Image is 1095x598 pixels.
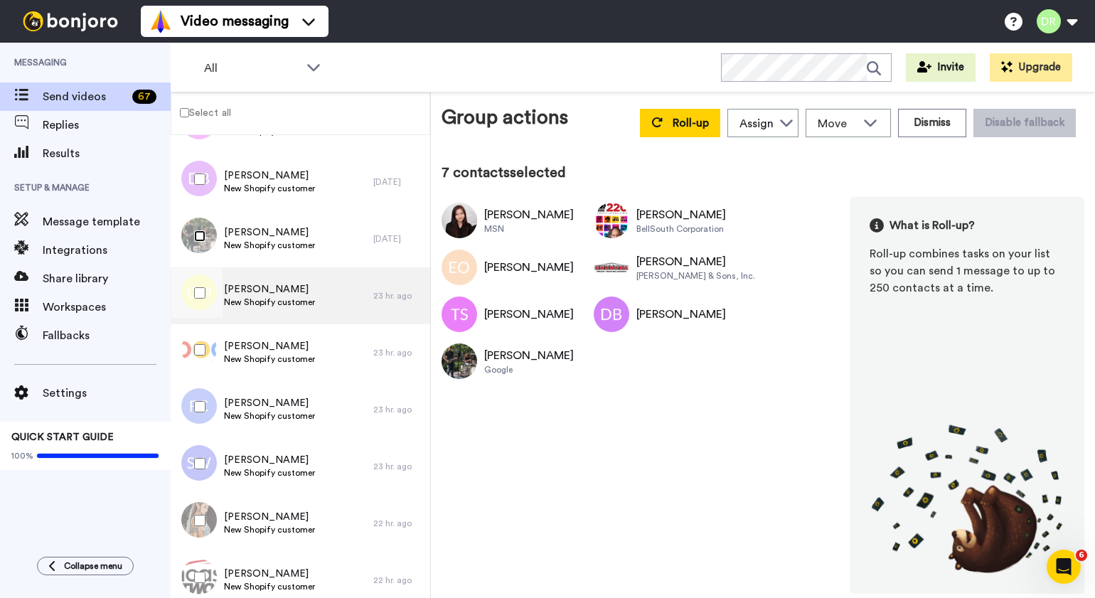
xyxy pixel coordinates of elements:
[594,203,629,238] img: Image of Michael J Windon
[990,53,1072,82] button: Upgrade
[224,467,315,479] span: New Shopify customer
[484,347,574,364] div: [PERSON_NAME]
[11,450,33,461] span: 100%
[224,225,315,240] span: [PERSON_NAME]
[636,253,755,270] div: [PERSON_NAME]
[43,299,171,316] span: Workspaces
[224,339,315,353] span: [PERSON_NAME]
[636,206,726,223] div: [PERSON_NAME]
[442,250,477,285] img: Image of Edgar Olvera
[64,560,122,572] span: Collapse menu
[373,233,423,245] div: [DATE]
[442,103,568,137] div: Group actions
[17,11,124,31] img: bj-logo-header-white.svg
[890,217,975,234] span: What is Roll-up?
[224,581,315,592] span: New Shopify customer
[442,203,477,238] img: Image of Sinhui Lee
[37,557,134,575] button: Collapse menu
[373,347,423,358] div: 23 hr. ago
[43,270,171,287] span: Share library
[673,117,709,129] span: Roll-up
[442,163,1084,183] div: 7 contacts selected
[818,115,856,132] span: Move
[11,432,114,442] span: QUICK START GUIDE
[1047,550,1081,584] iframe: Intercom live chat
[181,11,289,31] span: Video messaging
[373,290,423,301] div: 23 hr. ago
[224,169,315,183] span: [PERSON_NAME]
[224,353,315,365] span: New Shopify customer
[204,60,299,77] span: All
[224,396,315,410] span: [PERSON_NAME]
[373,575,423,586] div: 22 hr. ago
[1076,550,1087,561] span: 6
[636,306,726,323] div: [PERSON_NAME]
[224,453,315,467] span: [PERSON_NAME]
[149,10,172,33] img: vm-color.svg
[43,242,171,259] span: Integrations
[180,108,189,117] input: Select all
[973,109,1076,137] button: Disable fallback
[442,343,477,379] img: Image of Joan Marty
[373,404,423,415] div: 23 hr. ago
[484,223,574,235] div: MSN
[224,297,315,308] span: New Shopify customer
[224,510,315,524] span: [PERSON_NAME]
[594,250,629,285] img: Image of Brian Lasell
[906,53,976,82] button: Invite
[739,115,774,132] div: Assign
[224,240,315,251] span: New Shopify customer
[594,297,629,332] img: Image of David B Vanderjeugdt
[442,297,477,332] img: Image of Teresa Steele
[43,117,171,134] span: Replies
[373,518,423,529] div: 22 hr. ago
[43,88,127,105] span: Send videos
[484,259,574,276] div: [PERSON_NAME]
[43,145,171,162] span: Results
[484,306,574,323] div: [PERSON_NAME]
[870,245,1064,297] div: Roll-up combines tasks on your list so you can send 1 message to up to 250 contacts at a time.
[171,104,231,121] label: Select all
[43,213,171,230] span: Message template
[43,385,171,402] span: Settings
[870,424,1064,574] img: joro-roll.png
[132,90,156,104] div: 67
[224,183,315,194] span: New Shopify customer
[224,410,315,422] span: New Shopify customer
[373,461,423,472] div: 23 hr. ago
[636,223,726,235] div: BellSouth Corporation
[224,282,315,297] span: [PERSON_NAME]
[484,364,574,375] div: Google
[636,270,755,282] div: [PERSON_NAME] & Sons, Inc.
[640,109,720,137] button: Roll-up
[43,327,171,344] span: Fallbacks
[224,567,315,581] span: [PERSON_NAME]
[484,206,574,223] div: [PERSON_NAME]
[373,176,423,188] div: [DATE]
[224,524,315,535] span: New Shopify customer
[898,109,966,137] button: Dismiss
